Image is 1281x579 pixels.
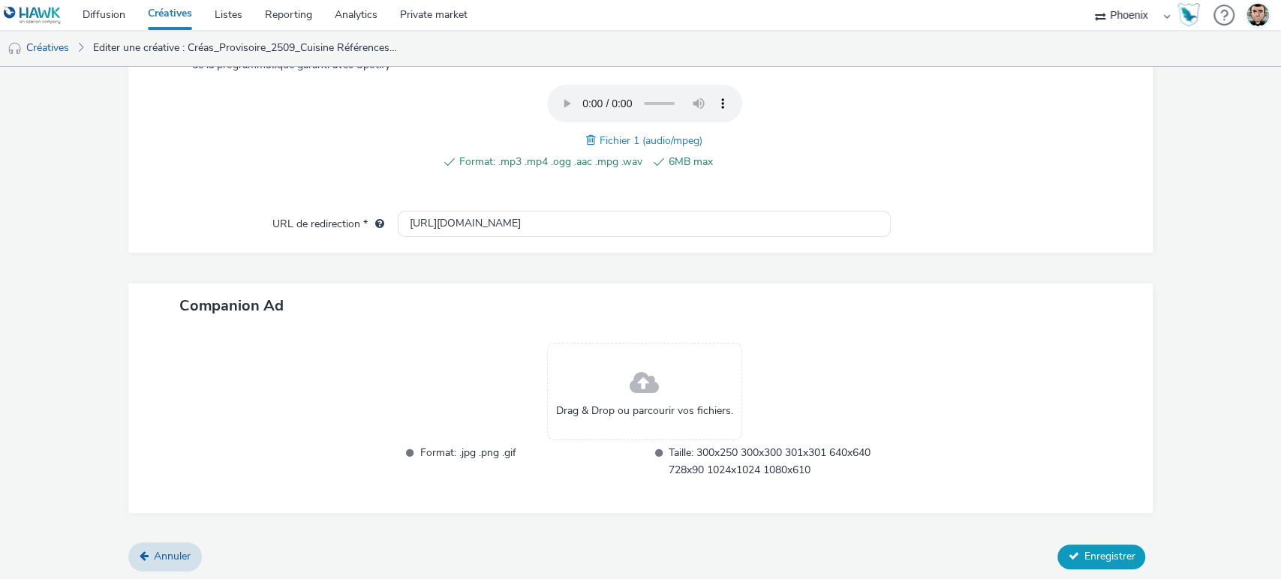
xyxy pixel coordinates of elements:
[266,211,390,232] label: URL de redirection *
[1084,549,1135,563] span: Enregistrer
[1177,3,1206,27] a: Hawk Academy
[4,6,62,25] img: undefined Logo
[1177,3,1200,27] img: Hawk Academy
[669,444,891,478] span: Taille: 300x250 300x300 301x301 640x640 728x90 1024x1024 1080x610
[398,211,892,237] input: url...
[179,295,284,316] span: Companion Ad
[556,403,733,418] span: Drag & Drop ou parcourir vos fichiers.
[420,444,642,478] span: Format: .jpg .png .gif
[1057,544,1145,568] button: Enregistrer
[368,217,384,232] div: L'URL de redirection sera utilisée comme URL de validation avec certains SSP et ce sera l'URL de ...
[1246,4,1269,26] img: Thibaut CAVET
[600,133,702,148] span: Fichier 1 (audio/mpeg)
[154,549,191,563] span: Annuler
[459,153,642,171] span: Format: .mp3 .mp4 .ogg .aac .mpg .wav
[128,542,202,571] a: Annuler
[86,30,406,66] a: Editer une créative : Créas_Provisoire_2509_Cuisine Références_Optimix octobre_Audio_Buchelay_AP_...
[669,153,852,171] span: 6MB max
[8,41,23,56] img: audio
